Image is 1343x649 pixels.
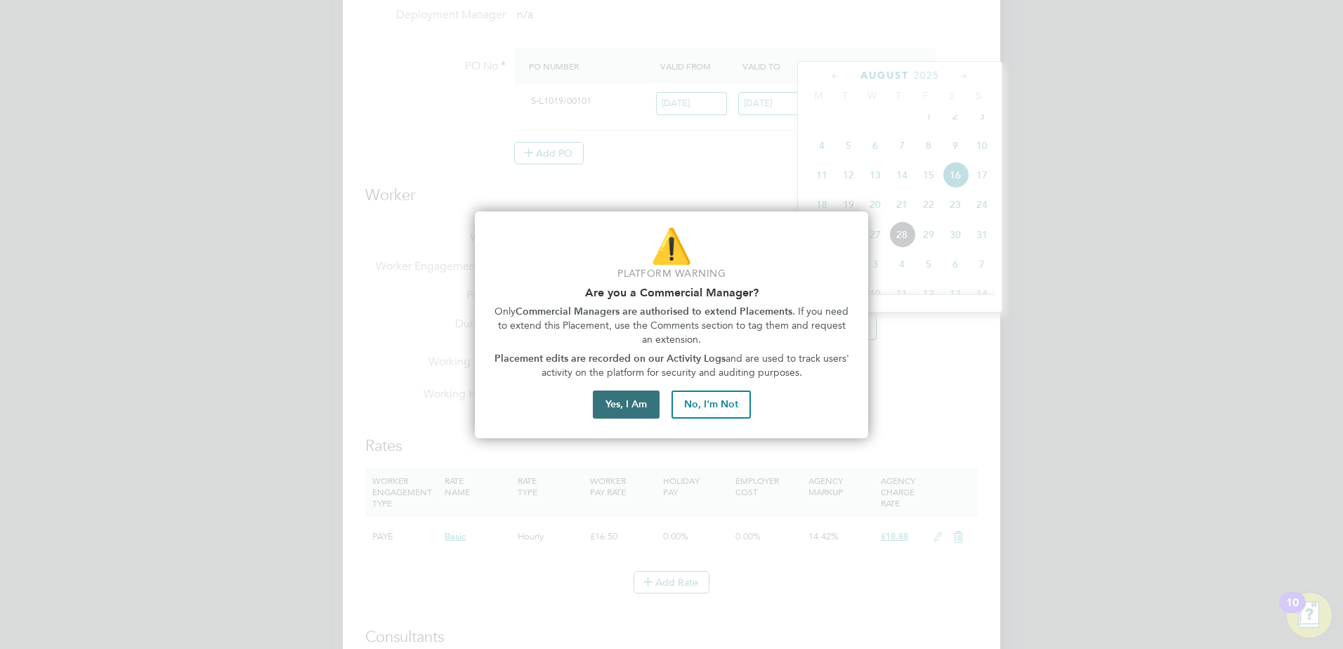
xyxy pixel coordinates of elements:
span: and are used to track users' activity on the platform for security and auditing purposes. [542,353,852,379]
span: . If you need to extend this Placement, use the Comments section to tag them and request an exten... [498,306,852,345]
button: No, I'm Not [671,391,751,419]
strong: Commercial Managers are authorised to extend Placements [516,306,792,317]
button: Yes, I Am [593,391,660,419]
h2: Are you a Commercial Manager? [492,286,851,299]
span: Only [494,306,516,317]
p: ⚠️ [492,223,851,270]
div: Are you part of the Commercial Team? [475,211,868,439]
strong: Placement edits are recorded on our Activity Logs [494,353,726,365]
p: Platform Warning [492,267,851,281]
